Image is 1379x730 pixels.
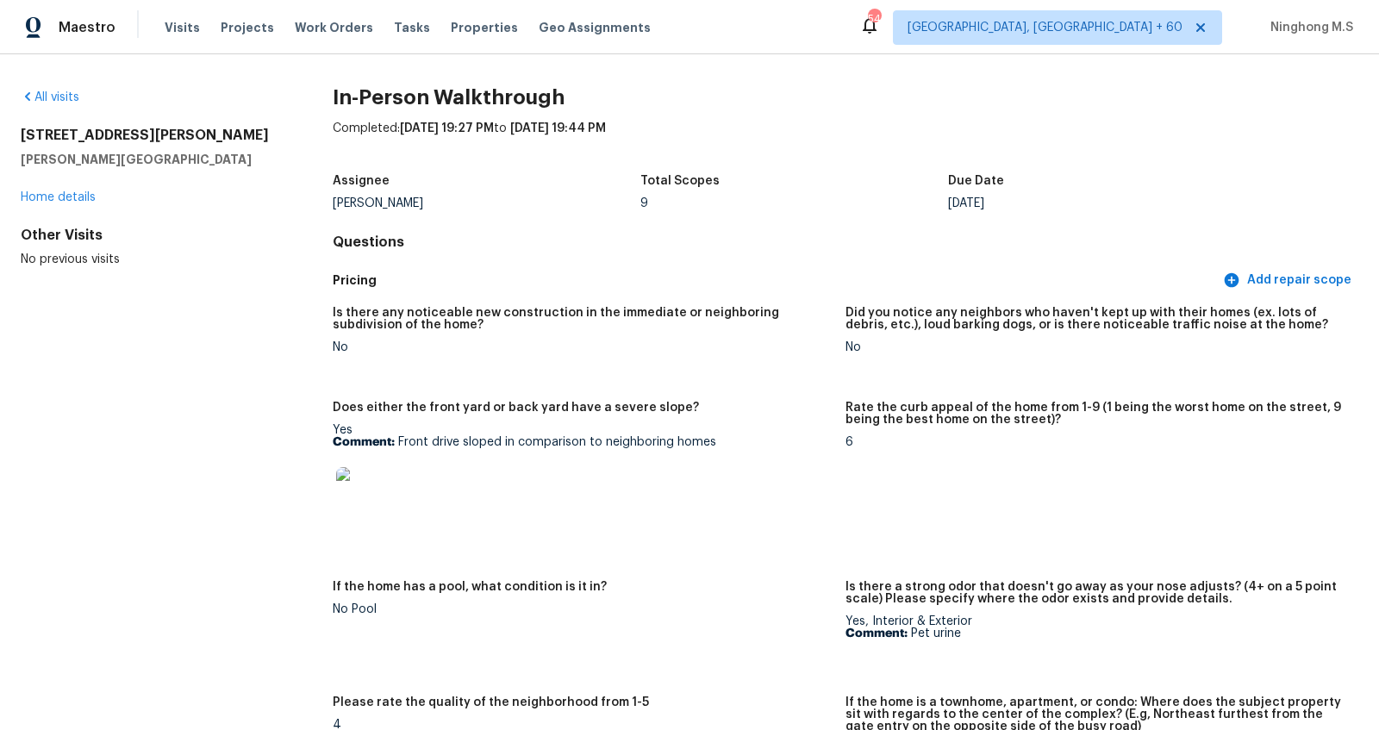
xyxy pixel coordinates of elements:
[221,19,274,36] span: Projects
[21,253,120,265] span: No previous visits
[333,402,699,414] h5: Does either the front yard or back yard have a severe slope?
[640,197,948,209] div: 9
[21,191,96,203] a: Home details
[510,122,606,134] span: [DATE] 19:44 PM
[21,227,278,244] div: Other Visits
[908,19,1182,36] span: [GEOGRAPHIC_DATA], [GEOGRAPHIC_DATA] + 60
[333,696,649,708] h5: Please rate the quality of the neighborhood from 1-5
[333,234,1358,251] h4: Questions
[1220,265,1358,296] button: Add repair scope
[333,120,1358,165] div: Completed: to
[640,175,720,187] h5: Total Scopes
[845,436,1345,448] div: 6
[845,627,908,640] b: Comment:
[333,341,832,353] div: No
[295,19,373,36] span: Work Orders
[333,307,832,331] h5: Is there any noticeable new construction in the immediate or neighboring subdivision of the home?
[394,22,430,34] span: Tasks
[59,19,115,36] span: Maestro
[845,627,1345,640] p: Pet urine
[333,436,395,448] b: Comment:
[333,175,390,187] h5: Assignee
[948,197,1256,209] div: [DATE]
[845,581,1345,605] h5: Is there a strong odor that doesn't go away as your nose adjusts? (4+ on a 5 point scale) Please ...
[1226,270,1351,291] span: Add repair scope
[333,581,607,593] h5: If the home has a pool, what condition is it in?
[868,10,880,28] div: 540
[539,19,651,36] span: Geo Assignments
[21,127,278,144] h2: [STREET_ADDRESS][PERSON_NAME]
[21,91,79,103] a: All visits
[165,19,200,36] span: Visits
[1264,19,1353,36] span: Ninghong M.S
[333,603,832,615] div: No Pool
[333,271,1220,290] h5: Pricing
[845,402,1345,426] h5: Rate the curb appeal of the home from 1-9 (1 being the worst home on the street, 9 being the best...
[845,341,1345,353] div: No
[400,122,494,134] span: [DATE] 19:27 PM
[845,307,1345,331] h5: Did you notice any neighbors who haven't kept up with their homes (ex. lots of debris, etc.), lou...
[21,151,278,168] h5: [PERSON_NAME][GEOGRAPHIC_DATA]
[333,436,832,448] p: Front drive sloped in comparison to neighboring homes
[333,197,640,209] div: [PERSON_NAME]
[948,175,1004,187] h5: Due Date
[451,19,518,36] span: Properties
[845,615,1345,640] div: Yes, Interior & Exterior
[333,89,1358,106] h2: In-Person Walkthrough
[333,424,832,533] div: Yes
